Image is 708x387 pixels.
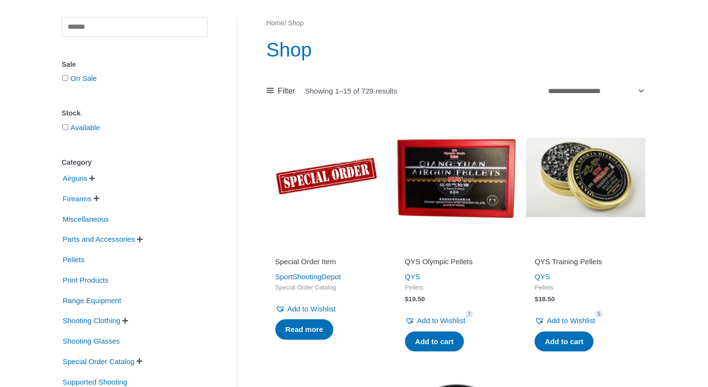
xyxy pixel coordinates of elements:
[71,74,97,82] a: On Sale
[287,305,336,313] span: Add to Wishlist
[267,84,295,98] a: Filter
[62,357,136,365] a: Special Order Catalog
[62,295,122,304] a: Range Equipment
[71,123,100,132] a: Available
[137,236,143,243] span: 
[275,257,378,270] a: Special Order Item
[62,292,122,309] span: Range Equipment
[267,36,646,63] h1: Shop
[62,58,208,72] div: Sale
[405,272,421,281] a: QYS
[62,214,110,222] a: Miscellaneous
[62,312,121,329] span: Shooting Clothing
[62,316,121,324] a: Shooting Clothing
[267,19,285,27] a: Home
[535,295,555,303] bdi: 18.50
[275,243,378,255] iframe: Customer reviews powered by Trustpilot
[62,194,93,202] a: Firearms
[267,17,646,30] nav: Breadcrumb
[535,284,637,292] span: Pellets
[275,272,341,281] a: SportShootingDepot
[405,295,409,303] span: $
[595,310,603,318] span: 5
[62,252,86,268] span: Pellets
[465,310,473,318] span: 7
[62,170,89,187] span: Airguns
[62,255,86,263] a: Pellets
[62,106,208,120] div: Stock
[267,117,386,237] img: Special Order Item
[405,295,425,303] bdi: 19.50
[535,314,595,328] a: Add to Wishlist
[62,124,68,130] input: Available
[405,257,507,270] a: QYS Olympic Pellets
[62,155,208,170] div: Category
[62,336,121,345] a: Shooting Glasses
[545,83,646,99] select: Shop order
[275,257,378,267] h2: Special Order Item
[62,275,110,284] a: Print Products
[275,284,378,292] span: Special Order Catalog
[405,284,507,292] span: Pellets
[62,174,89,182] a: Airguns
[62,231,136,248] span: Parts and Accessories
[405,257,507,267] h2: QYS Olympic Pellets
[62,211,110,228] span: Miscellaneous
[417,316,465,325] span: Add to Wishlist
[547,316,595,325] span: Add to Wishlist
[535,257,637,267] h2: QYS Training Pellets
[62,353,136,370] span: Special Order Catalog
[405,331,464,352] a: Add to cart: “QYS Olympic Pellets”
[62,377,129,385] a: Supported Shooting
[396,117,516,237] img: QYS Olympic Pellets
[278,84,295,98] span: Filter
[275,302,336,316] a: Add to Wishlist
[89,175,95,182] span: 
[535,295,538,303] span: $
[535,272,550,281] a: QYS
[405,243,507,255] iframe: Customer reviews powered by Trustpilot
[136,358,142,365] span: 
[275,319,334,340] a: Read more about “Special Order Item”
[62,191,93,207] span: Firearms
[122,317,128,324] span: 
[62,333,121,349] span: Shooting Glasses
[535,331,593,352] a: Add to cart: “QYS Training Pellets”
[62,234,136,243] a: Parts and Accessories
[535,243,637,255] iframe: Customer reviews powered by Trustpilot
[305,87,397,95] p: Showing 1–15 of 729 results
[405,314,465,328] a: Add to Wishlist
[526,117,646,237] img: QYS Training Pellets
[62,75,68,81] input: On Sale
[94,195,99,202] span: 
[62,272,110,289] span: Print Products
[535,257,637,270] a: QYS Training Pellets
